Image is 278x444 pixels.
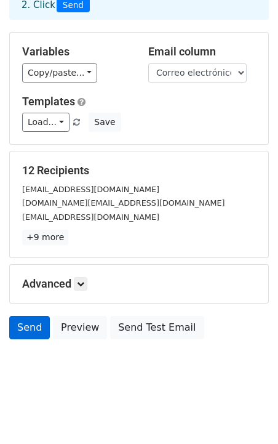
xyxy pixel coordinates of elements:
[110,316,204,339] a: Send Test Email
[9,316,50,339] a: Send
[22,230,68,245] a: +9 more
[22,63,97,83] a: Copy/paste...
[22,185,159,194] small: [EMAIL_ADDRESS][DOMAIN_NAME]
[89,113,121,132] button: Save
[22,277,256,291] h5: Advanced
[148,45,256,59] h5: Email column
[22,95,75,108] a: Templates
[216,385,278,444] iframe: Chat Widget
[22,113,69,132] a: Load...
[22,212,159,222] small: [EMAIL_ADDRESS][DOMAIN_NAME]
[22,164,256,177] h5: 12 Recipients
[22,198,224,208] small: [DOMAIN_NAME][EMAIL_ADDRESS][DOMAIN_NAME]
[22,45,130,59] h5: Variables
[53,316,107,339] a: Preview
